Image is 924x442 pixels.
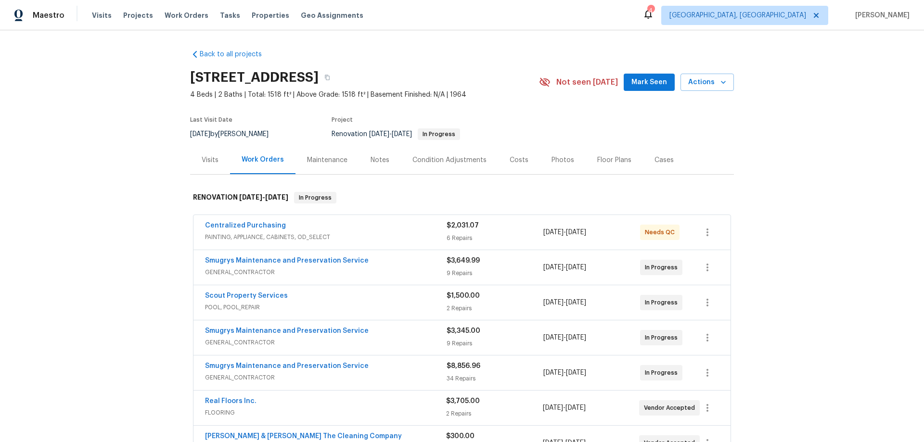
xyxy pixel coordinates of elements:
[510,155,528,165] div: Costs
[332,131,460,138] span: Renovation
[307,155,347,165] div: Maintenance
[392,131,412,138] span: [DATE]
[265,194,288,201] span: [DATE]
[644,403,699,413] span: Vendor Accepted
[205,408,446,417] span: FLOORING
[165,11,208,20] span: Work Orders
[645,227,679,237] span: Needs QC
[447,303,543,313] div: 2 Repairs
[447,233,543,243] div: 6 Repairs
[647,6,654,15] div: 4
[556,77,618,87] span: Not seen [DATE]
[205,328,369,334] a: Smugrys Maintenance and Preservation Service
[543,333,586,342] span: -
[851,11,910,20] span: [PERSON_NAME]
[680,74,734,91] button: Actions
[566,369,586,376] span: [DATE]
[205,363,369,369] a: Smugrys Maintenance and Preservation Service
[33,11,64,20] span: Maestro
[543,229,564,236] span: [DATE]
[371,155,389,165] div: Notes
[597,155,631,165] div: Floor Plans
[301,11,363,20] span: Geo Assignments
[566,229,586,236] span: [DATE]
[190,90,539,100] span: 4 Beds | 2 Baths | Total: 1518 ft² | Above Grade: 1518 ft² | Basement Finished: N/A | 1964
[123,11,153,20] span: Projects
[654,155,674,165] div: Cases
[645,333,681,342] span: In Progress
[202,155,218,165] div: Visits
[369,131,389,138] span: [DATE]
[645,263,681,272] span: In Progress
[566,334,586,341] span: [DATE]
[205,338,447,347] span: GENERAL_CONTRACTOR
[543,227,586,237] span: -
[688,76,726,88] span: Actions
[419,131,459,137] span: In Progress
[543,369,564,376] span: [DATE]
[295,193,335,202] span: In Progress
[193,192,288,203] h6: RENOVATION
[624,74,675,91] button: Mark Seen
[205,433,402,440] a: [PERSON_NAME] & [PERSON_NAME] The Cleaning Company
[205,398,257,404] a: Real Floors Inc.
[565,404,586,411] span: [DATE]
[446,398,480,404] span: $3,705.00
[239,194,262,201] span: [DATE]
[205,303,447,312] span: POOL, POOL_REPAIR
[543,334,564,341] span: [DATE]
[447,268,543,278] div: 9 Repairs
[446,409,542,418] div: 2 Repairs
[631,76,667,88] span: Mark Seen
[543,299,564,306] span: [DATE]
[190,128,280,140] div: by [PERSON_NAME]
[190,182,734,213] div: RENOVATION [DATE]-[DATE]In Progress
[252,11,289,20] span: Properties
[92,11,112,20] span: Visits
[447,222,479,229] span: $2,031.07
[205,292,288,299] a: Scout Property Services
[205,232,447,242] span: PAINTING, APPLIANCE, CABINETS, OD_SELECT
[190,73,319,82] h2: [STREET_ADDRESS]
[190,131,210,138] span: [DATE]
[543,404,563,411] span: [DATE]
[205,222,286,229] a: Centralized Purchasing
[205,257,369,264] a: Smugrys Maintenance and Preservation Service
[552,155,574,165] div: Photos
[447,374,543,383] div: 34 Repairs
[205,267,447,277] span: GENERAL_CONTRACTOR
[220,12,240,19] span: Tasks
[645,368,681,378] span: In Progress
[566,299,586,306] span: [DATE]
[447,292,480,299] span: $1,500.00
[447,339,543,348] div: 9 Repairs
[242,155,284,164] div: Work Orders
[319,69,336,86] button: Copy Address
[446,433,475,440] span: $300.00
[369,131,412,138] span: -
[239,194,288,201] span: -
[543,298,586,307] span: -
[190,117,232,123] span: Last Visit Date
[447,257,480,264] span: $3,649.99
[543,263,586,272] span: -
[669,11,806,20] span: [GEOGRAPHIC_DATA], [GEOGRAPHIC_DATA]
[543,368,586,378] span: -
[543,403,586,413] span: -
[543,264,564,271] span: [DATE]
[566,264,586,271] span: [DATE]
[332,117,353,123] span: Project
[205,373,447,382] span: GENERAL_CONTRACTOR
[190,50,282,59] a: Back to all projects
[447,328,480,334] span: $3,345.00
[447,363,480,369] span: $8,856.96
[645,298,681,307] span: In Progress
[412,155,487,165] div: Condition Adjustments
